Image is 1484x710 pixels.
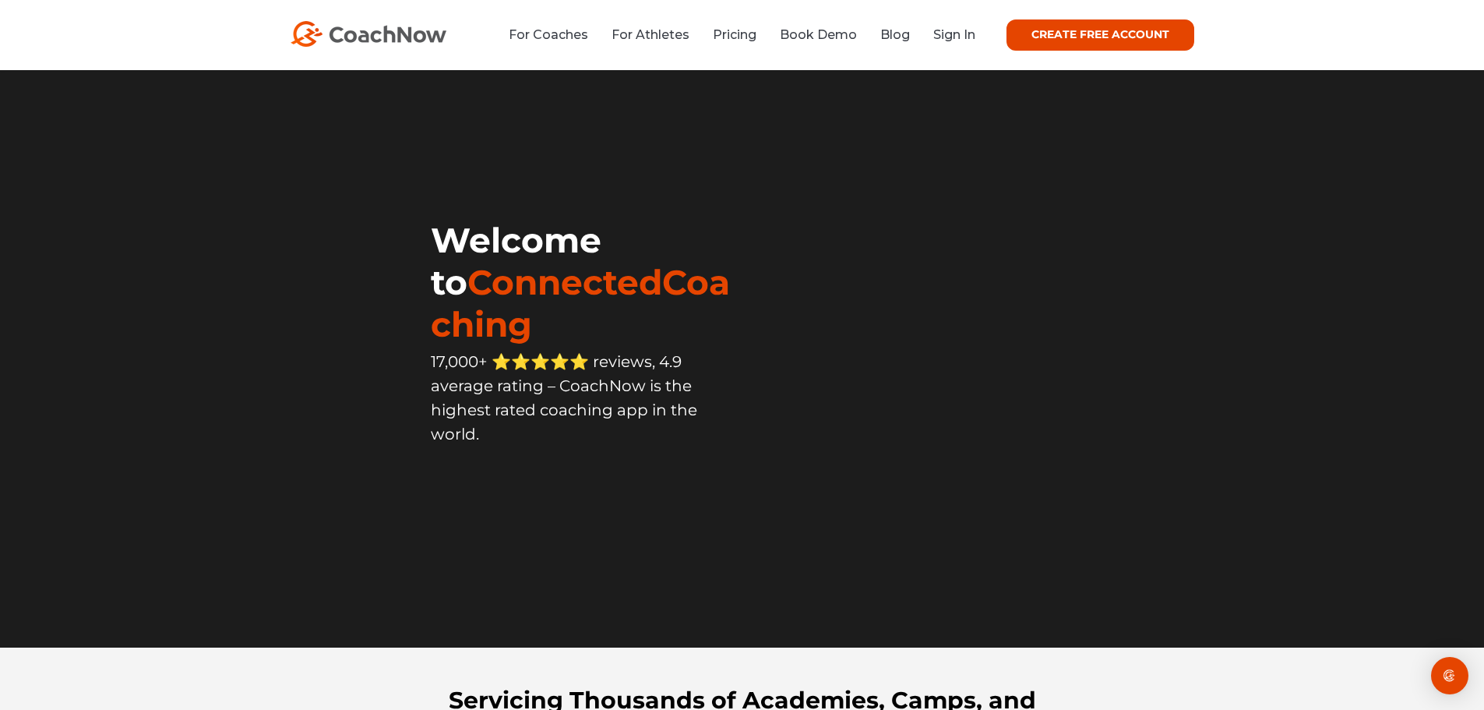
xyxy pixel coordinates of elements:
[431,261,730,345] span: ConnectedCoaching
[431,219,742,345] h1: Welcome to
[933,27,975,42] a: Sign In
[509,27,588,42] a: For Coaches
[431,352,697,443] span: 17,000+ ⭐️⭐️⭐️⭐️⭐️ reviews, 4.9 average rating – CoachNow is the highest rated coaching app in th...
[431,480,742,527] iframe: Embedded CTA
[1006,19,1194,51] a: CREATE FREE ACCOUNT
[291,21,446,47] img: CoachNow Logo
[612,27,689,42] a: For Athletes
[880,27,910,42] a: Blog
[1431,657,1468,694] div: Open Intercom Messenger
[780,27,857,42] a: Book Demo
[713,27,756,42] a: Pricing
